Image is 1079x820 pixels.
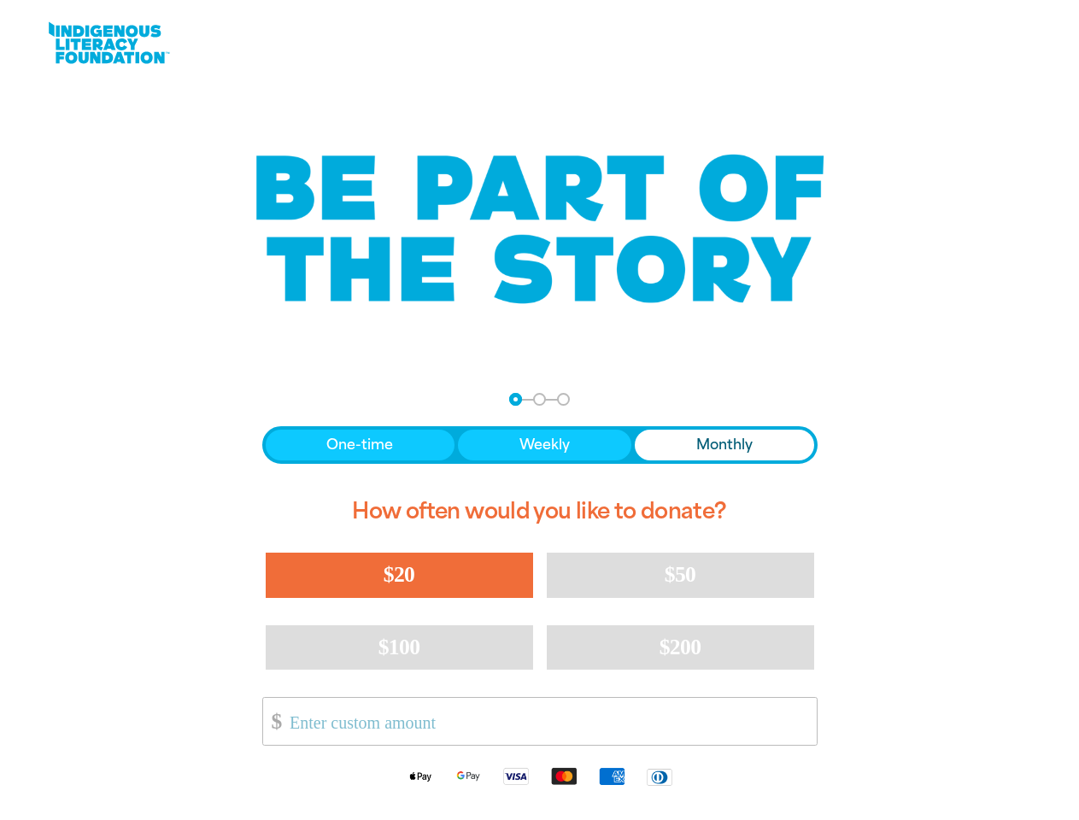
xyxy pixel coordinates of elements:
[540,766,588,786] img: Mastercard logo
[660,635,701,659] span: $200
[547,625,814,670] button: $200
[262,753,818,799] div: Available payment methods
[262,426,818,464] div: Donation frequency
[533,393,546,406] button: Navigate to step 2 of 3 to enter your details
[278,698,816,745] input: Enter custom amount
[266,430,455,460] button: One-time
[444,766,492,786] img: Google Pay logo
[262,484,818,539] h2: How often would you like to donate?
[636,767,683,787] img: Diners Club logo
[241,120,839,338] img: Be part of the story
[458,430,631,460] button: Weekly
[263,702,282,741] span: $
[492,766,540,786] img: Visa logo
[326,435,393,455] span: One-time
[509,393,522,406] button: Navigate to step 1 of 3 to enter your donation amount
[384,562,414,587] span: $20
[588,766,636,786] img: American Express logo
[547,553,814,597] button: $50
[557,393,570,406] button: Navigate to step 3 of 3 to enter your payment details
[396,766,444,786] img: Apple Pay logo
[519,435,570,455] span: Weekly
[378,635,420,659] span: $100
[266,553,533,597] button: $20
[696,435,753,455] span: Monthly
[665,562,695,587] span: $50
[266,625,533,670] button: $100
[635,430,814,460] button: Monthly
